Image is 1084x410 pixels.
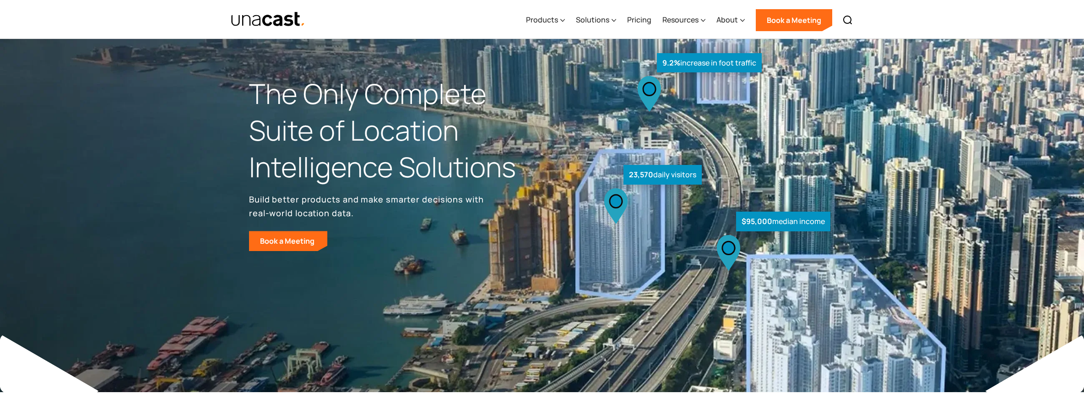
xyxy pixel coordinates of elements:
h1: The Only Complete Suite of Location Intelligence Solutions [249,76,542,185]
div: increase in foot traffic [657,53,762,73]
div: About [716,14,738,25]
div: About [716,1,745,39]
div: Resources [662,14,699,25]
strong: 9.2% [662,58,680,68]
a: Book a Meeting [249,231,327,251]
div: Products [526,1,565,39]
div: Resources [662,1,705,39]
p: Build better products and make smarter decisions with real-world location data. [249,192,487,220]
img: Unacast text logo [231,11,305,27]
a: Book a Meeting [756,9,832,31]
strong: $95,000 [742,216,772,226]
div: Solutions [576,14,609,25]
div: Products [526,14,558,25]
a: Pricing [627,1,651,39]
div: Solutions [576,1,616,39]
a: home [231,11,305,27]
div: median income [736,212,830,231]
strong: 23,570 [629,169,653,180]
img: Search icon [842,15,853,26]
div: daily visitors [623,165,702,185]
